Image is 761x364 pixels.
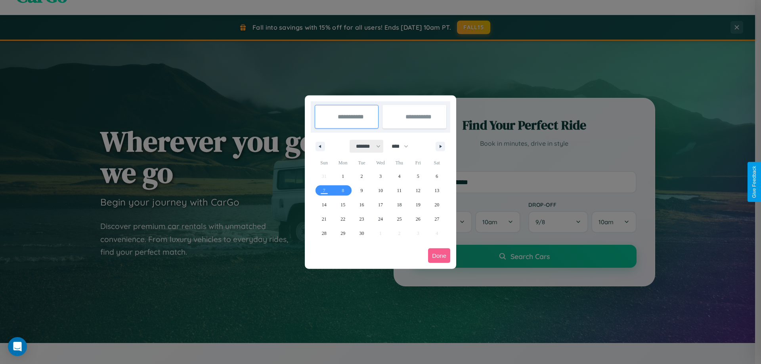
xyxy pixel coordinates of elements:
span: 15 [340,198,345,212]
span: 17 [378,198,383,212]
span: 7 [323,183,325,198]
button: 12 [409,183,427,198]
span: 30 [359,226,364,240]
span: 24 [378,212,383,226]
span: 9 [361,183,363,198]
span: 21 [322,212,327,226]
button: 10 [371,183,390,198]
span: 12 [416,183,421,198]
button: 7 [315,183,333,198]
div: Open Intercom Messenger [8,337,27,356]
span: 19 [416,198,421,212]
button: 1 [333,169,352,183]
span: 22 [340,212,345,226]
span: 3 [379,169,382,183]
button: 5 [409,169,427,183]
span: 14 [322,198,327,212]
span: 16 [359,198,364,212]
span: 5 [417,169,419,183]
span: 28 [322,226,327,240]
div: Give Feedback [751,166,757,198]
button: 21 [315,212,333,226]
span: 23 [359,212,364,226]
span: Thu [390,156,409,169]
span: 6 [436,169,438,183]
span: 10 [378,183,383,198]
button: 4 [390,169,409,183]
span: Sun [315,156,333,169]
button: 29 [333,226,352,240]
button: 16 [352,198,371,212]
span: 13 [434,183,439,198]
button: 23 [352,212,371,226]
span: 1 [342,169,344,183]
button: 8 [333,183,352,198]
button: 3 [371,169,390,183]
button: 18 [390,198,409,212]
span: 27 [434,212,439,226]
button: 17 [371,198,390,212]
span: 26 [416,212,421,226]
span: Mon [333,156,352,169]
span: 2 [361,169,363,183]
button: 15 [333,198,352,212]
span: Fri [409,156,427,169]
button: 2 [352,169,371,183]
span: 4 [398,169,400,183]
button: 11 [390,183,409,198]
span: 29 [340,226,345,240]
button: 26 [409,212,427,226]
span: Tue [352,156,371,169]
button: Done [428,248,450,263]
span: 18 [397,198,402,212]
button: 25 [390,212,409,226]
span: Sat [428,156,446,169]
button: 24 [371,212,390,226]
button: 13 [428,183,446,198]
button: 6 [428,169,446,183]
button: 27 [428,212,446,226]
span: Wed [371,156,390,169]
button: 14 [315,198,333,212]
span: 20 [434,198,439,212]
span: 8 [342,183,344,198]
button: 22 [333,212,352,226]
button: 30 [352,226,371,240]
span: 11 [397,183,402,198]
button: 9 [352,183,371,198]
span: 25 [397,212,402,226]
button: 28 [315,226,333,240]
button: 19 [409,198,427,212]
button: 20 [428,198,446,212]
